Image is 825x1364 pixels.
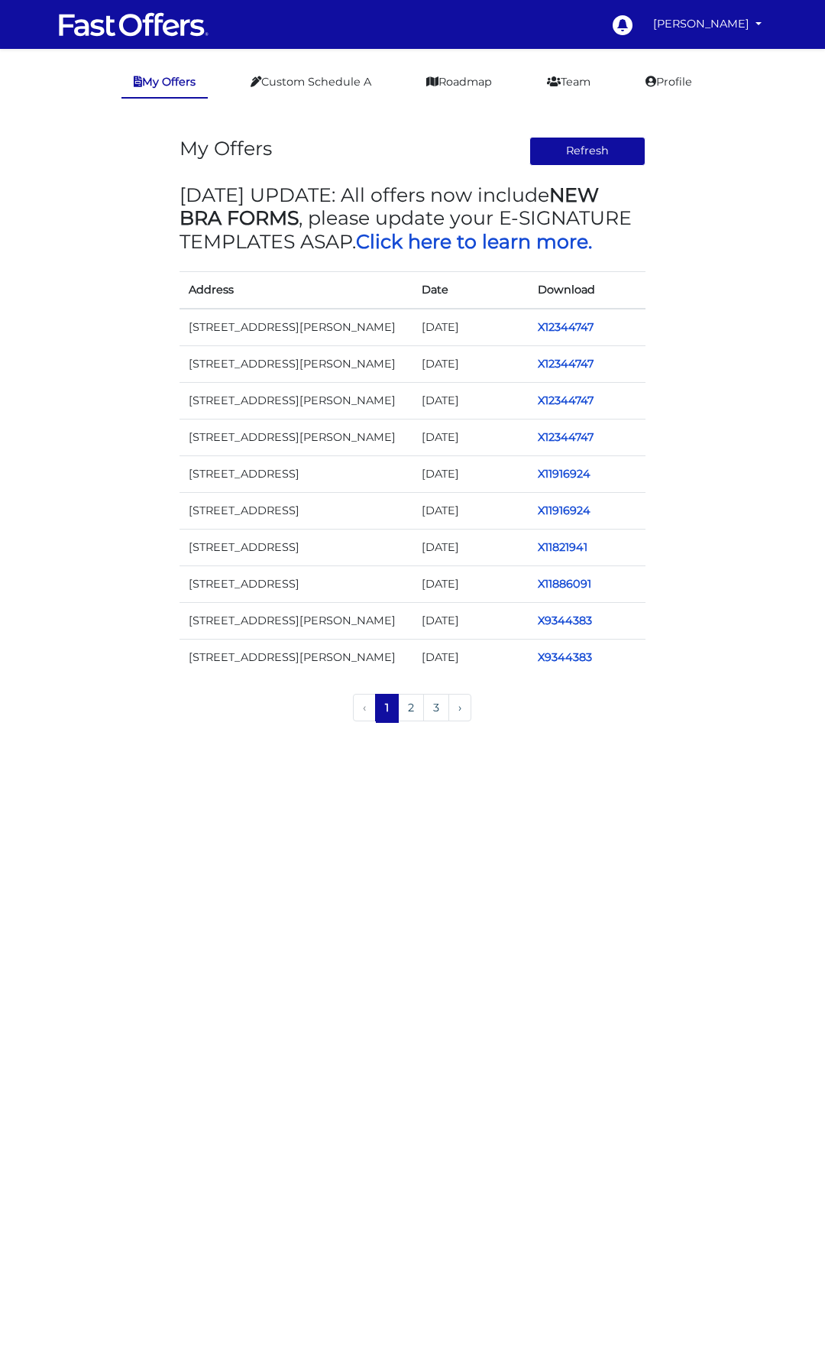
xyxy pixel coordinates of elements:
td: [STREET_ADDRESS] [180,493,412,530]
td: [STREET_ADDRESS][PERSON_NAME] [180,309,412,346]
th: Address [180,271,412,309]
a: X11916924 [538,504,590,517]
a: Team [535,67,603,97]
td: [STREET_ADDRESS][PERSON_NAME] [180,419,412,455]
a: X9344383 [538,614,592,627]
a: Next » [448,694,471,721]
td: [STREET_ADDRESS] [180,566,412,603]
th: Date [412,271,529,309]
td: [STREET_ADDRESS] [180,530,412,566]
li: « Previous [353,694,376,723]
a: [PERSON_NAME] [647,9,768,39]
a: X11916924 [538,467,590,481]
a: 3 [423,694,449,721]
a: X12344747 [538,430,594,444]
h3: [DATE] UPDATE: All offers now include , please update your E-SIGNATURE TEMPLATES ASAP. [180,183,645,253]
a: X11886091 [538,577,591,591]
a: My Offers [121,67,208,99]
td: [DATE] [412,530,529,566]
a: X9344383 [538,650,592,664]
td: [DATE] [412,419,529,455]
td: [STREET_ADDRESS][PERSON_NAME] [180,345,412,382]
td: [DATE] [412,493,529,530]
td: [STREET_ADDRESS][PERSON_NAME] [180,640,412,676]
a: Roadmap [414,67,504,97]
td: [STREET_ADDRESS][PERSON_NAME] [180,382,412,419]
h3: My Offers [180,137,272,160]
span: 1 [375,694,399,721]
a: 2 [398,694,424,721]
a: Profile [633,67,704,97]
td: [DATE] [412,455,529,492]
button: Refresh [529,137,645,166]
td: [STREET_ADDRESS][PERSON_NAME] [180,603,412,640]
td: [DATE] [412,382,529,419]
a: X11821941 [538,540,587,554]
td: [DATE] [412,345,529,382]
a: Click here to learn more. [356,230,592,253]
td: [DATE] [412,309,529,346]
a: X12344747 [538,394,594,407]
td: [DATE] [412,566,529,603]
a: X12344747 [538,320,594,334]
td: [STREET_ADDRESS] [180,455,412,492]
strong: NEW BRA FORMS [180,183,599,229]
th: Download [529,271,645,309]
td: [DATE] [412,603,529,640]
td: [DATE] [412,640,529,676]
a: Custom Schedule A [238,67,383,97]
a: X12344747 [538,357,594,371]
